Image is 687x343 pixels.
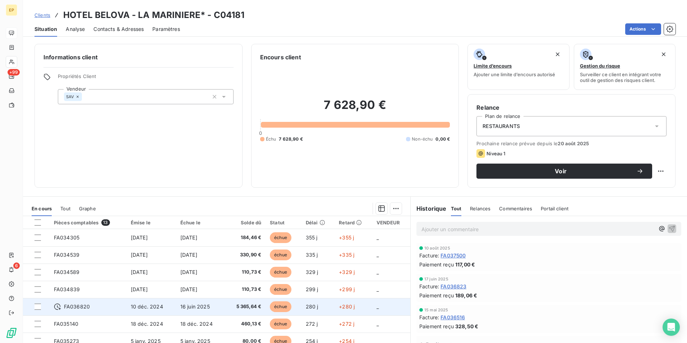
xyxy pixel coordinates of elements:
div: Échue le [180,220,221,225]
span: Contacts & Adresses [93,26,144,33]
span: Paiement reçu [419,261,454,268]
h6: Informations client [43,53,234,61]
span: Situation [34,26,57,33]
span: Facture : [419,283,439,290]
span: [DATE] [131,269,148,275]
span: RESTAURANTS [483,123,520,130]
span: 335 j [306,252,318,258]
span: échue [270,232,291,243]
span: [DATE] [180,269,197,275]
button: Actions [625,23,661,35]
span: 280 j [306,303,318,310]
a: Clients [34,12,50,19]
span: [DATE] [131,234,148,241]
h2: 7 628,90 € [260,98,450,119]
span: 117,00 € [455,261,475,268]
span: 16 juin 2025 [180,303,210,310]
span: Échu [266,136,276,142]
span: +99 [8,69,20,76]
img: Logo LeanPay [6,327,17,339]
span: échue [270,267,291,278]
button: Voir [476,164,652,179]
button: Gestion du risqueSurveiller ce client en intégrant votre outil de gestion des risques client. [574,44,676,90]
div: Délai [306,220,331,225]
span: [DATE] [131,252,148,258]
span: _ [377,321,379,327]
span: FA035140 [54,321,78,327]
span: +272 j [339,321,354,327]
span: Voir [485,168,636,174]
span: +329 j [339,269,355,275]
span: 299 j [306,286,318,292]
span: FA034589 [54,269,79,275]
span: échue [270,250,291,260]
span: [DATE] [131,286,148,292]
span: 10 déc. 2024 [131,303,163,310]
span: FA036516 [441,314,465,321]
span: +355 j [339,234,354,241]
span: Tout [60,206,70,211]
span: Ajouter une limite d’encours autorisé [474,72,555,77]
div: Open Intercom Messenger [663,319,680,336]
span: échue [270,301,291,312]
span: _ [377,252,379,258]
span: _ [377,269,379,275]
button: Limite d’encoursAjouter une limite d’encours autorisé [467,44,569,90]
div: Émise le [131,220,172,225]
h6: Encours client [260,53,301,61]
span: Portail client [541,206,568,211]
span: 17 juin 2025 [424,277,448,281]
span: 328,50 € [455,323,478,330]
span: +280 j [339,303,355,310]
span: 184,46 € [230,234,261,241]
span: 6 [13,262,20,269]
span: Paiement reçu [419,323,454,330]
span: Relances [470,206,490,211]
span: 189,06 € [455,292,477,299]
span: +335 j [339,252,354,258]
h6: Historique [411,204,447,213]
div: Retard [339,220,368,225]
span: FA034539 [54,252,79,258]
span: Limite d’encours [474,63,512,69]
span: 0,00 € [435,136,450,142]
span: échue [270,284,291,295]
div: Solde dû [230,220,261,225]
span: Propriétés Client [58,73,234,83]
span: 5 365,64 € [230,303,261,310]
div: Statut [270,220,297,225]
span: 110,73 € [230,286,261,293]
span: 20 août 2025 [558,141,589,146]
span: [DATE] [180,252,197,258]
span: 330,90 € [230,251,261,259]
span: Clients [34,12,50,18]
span: 7 628,90 € [279,136,303,142]
span: 460,13 € [230,320,261,328]
span: _ [377,286,379,292]
span: _ [377,303,379,310]
span: Non-échu [412,136,433,142]
span: FA034305 [54,234,79,241]
div: Pièces comptables [54,219,122,226]
span: Commentaires [499,206,532,211]
span: 13 [101,219,110,226]
span: 329 j [306,269,318,275]
h6: Relance [476,103,667,112]
span: Surveiller ce client en intégrant votre outil de gestion des risques client. [580,72,669,83]
div: VENDEUR [377,220,406,225]
span: 15 mai 2025 [424,308,448,312]
span: 110,73 € [230,269,261,276]
span: [DATE] [180,286,197,292]
span: échue [270,319,291,329]
span: 355 j [306,234,318,241]
span: Paramètres [152,26,180,33]
span: 10 août 2025 [424,246,450,250]
span: FA036823 [441,283,466,290]
span: Niveau 1 [487,151,505,156]
span: 18 déc. 2024 [131,321,163,327]
span: Graphe [79,206,96,211]
span: 0 [259,130,262,136]
span: FA037500 [441,252,466,259]
div: EP [6,4,17,16]
span: Analyse [66,26,85,33]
